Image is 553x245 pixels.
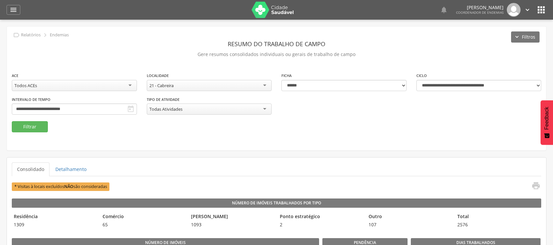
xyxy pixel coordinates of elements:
[13,31,20,39] i: 
[544,107,550,130] span: Feedback
[416,73,427,78] label: Ciclo
[10,6,17,14] i: 
[12,97,50,102] label: Intervalo de Tempo
[12,198,541,208] legend: Número de Imóveis Trabalhados por Tipo
[21,32,41,38] p: Relatórios
[12,50,541,59] p: Gere resumos consolidados individuais ou gerais de trabalho de campo
[189,213,275,221] legend: [PERSON_NAME]
[440,6,448,14] i: 
[7,5,20,15] a: 
[455,213,541,221] legend: Total
[440,3,448,17] a: 
[456,10,504,15] span: Coordenador de Endemias
[511,31,540,43] button: Filtros
[531,181,541,190] i: 
[12,38,541,50] header: Resumo do Trabalho de Campo
[64,184,73,189] b: NÃO
[278,221,363,228] span: 2
[189,221,275,228] span: 1093
[367,213,452,221] legend: Outro
[12,162,49,176] a: Consolidado
[524,6,531,13] i: 
[14,83,37,88] div: Todos ACEs
[12,121,48,132] button: Filtrar
[50,32,69,38] p: Endemias
[524,3,531,17] a: 
[147,97,180,102] label: Tipo de Atividade
[367,221,452,228] span: 107
[12,221,97,228] span: 1309
[527,181,541,192] a: 
[50,162,92,176] a: Detalhamento
[127,105,135,113] i: 
[536,5,546,15] i: 
[12,182,109,191] span: * Visitas à locais excluídos são consideradas
[149,106,182,112] div: Todas Atividades
[149,83,174,88] div: 21 - Cabreira
[147,73,169,78] label: Localidade
[101,213,186,221] legend: Comércio
[281,73,292,78] label: Ficha
[12,73,18,78] label: ACE
[42,31,49,39] i: 
[278,213,363,221] legend: Ponto estratégico
[101,221,186,228] span: 65
[541,100,553,145] button: Feedback - Mostrar pesquisa
[455,221,541,228] span: 2576
[12,213,97,221] legend: Residência
[456,5,504,10] p: [PERSON_NAME]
